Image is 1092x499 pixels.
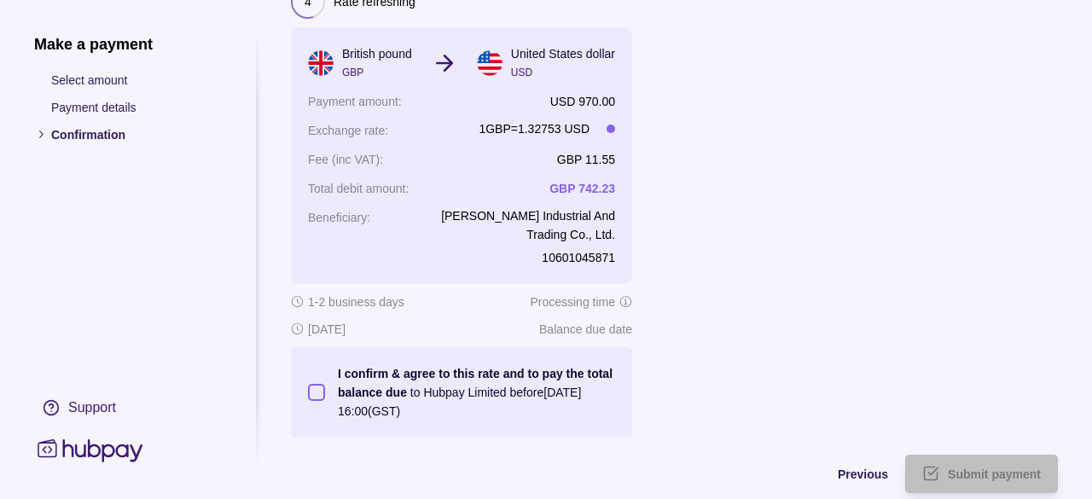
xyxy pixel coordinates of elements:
[338,367,613,399] p: I confirm & agree to this rate and to pay the total balance due
[68,397,116,416] div: Support
[308,50,334,76] img: gb
[342,44,412,63] p: British pound
[905,455,1058,493] button: Submit payment
[308,153,383,166] p: Fee (inc VAT) :
[308,293,404,311] p: 1-2 business days
[479,119,590,138] p: 1 GBP = 1.32753 USD
[34,389,222,425] a: Support
[308,211,370,224] p: Beneficiary :
[34,34,222,53] h1: Make a payment
[477,50,502,76] img: us
[948,468,1041,482] span: Submit payment
[404,206,615,244] p: [PERSON_NAME] Industrial And Trading Co., Ltd.
[530,293,615,311] p: Processing time
[404,248,615,267] p: 10601045871
[308,95,402,108] p: Payment amount :
[338,364,615,421] p: to Hubpay Limited before [DATE] 16:00 (GST)
[511,44,615,63] p: United States dollar
[557,153,615,166] p: GBP 11.55
[308,124,388,137] p: Exchange rate :
[51,70,222,89] p: Select amount
[838,468,888,482] span: Previous
[51,97,222,116] p: Payment details
[549,182,615,195] p: GBP 742.23
[550,95,615,108] p: USD 970.00
[511,63,615,82] p: USD
[342,63,412,82] p: GBP
[539,320,632,339] p: Balance due date
[308,320,346,339] p: [DATE]
[51,125,222,143] p: Confirmation
[291,455,888,493] button: Previous
[308,182,409,195] p: Total debit amount :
